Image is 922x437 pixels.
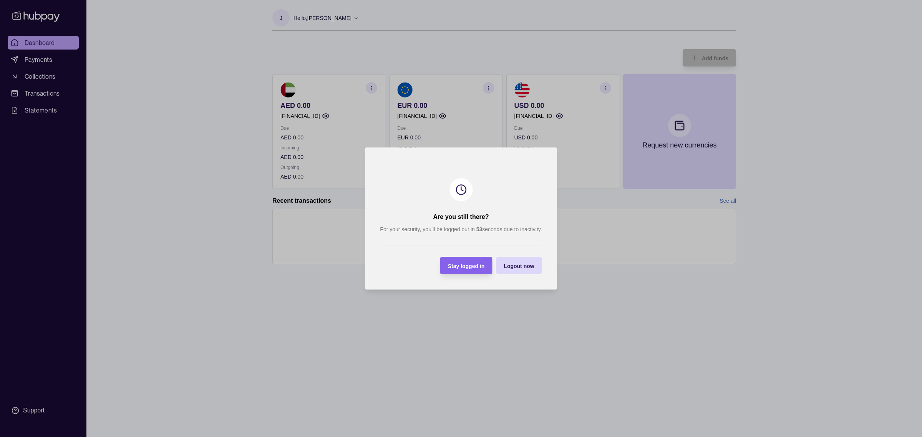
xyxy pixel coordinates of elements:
[504,263,534,269] span: Logout now
[440,257,493,274] button: Stay logged in
[496,257,542,274] button: Logout now
[380,225,542,233] p: For your security, you’ll be logged out in seconds due to inactivity.
[448,263,485,269] span: Stay logged in
[476,226,483,232] strong: 53
[433,213,489,221] h2: Are you still there?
